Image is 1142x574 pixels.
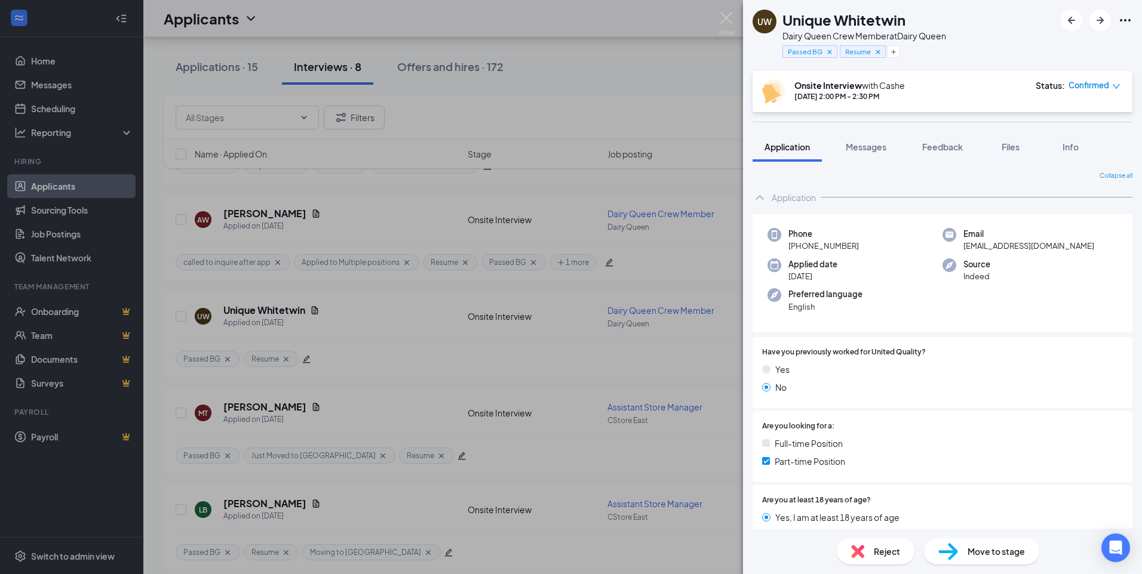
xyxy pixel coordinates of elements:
[887,45,900,58] button: Plus
[788,228,859,240] span: Phone
[845,47,871,57] span: Resume
[775,437,843,450] span: Full-time Position
[1089,10,1111,31] button: ArrowRight
[772,192,816,203] div: Application
[794,80,862,91] b: Onsite Interview
[825,48,834,56] svg: Cross
[1100,171,1132,181] span: Collapse all
[788,47,822,57] span: Passed BG
[1101,533,1130,562] div: Open Intercom Messenger
[1036,79,1065,91] div: Status :
[874,48,882,56] svg: Cross
[890,48,897,55] svg: Plus
[788,288,862,300] span: Preferred language
[922,141,963,152] span: Feedback
[963,270,990,282] span: Indeed
[775,381,787,394] span: No
[753,190,767,205] svg: ChevronUp
[963,240,1094,252] span: [EMAIL_ADDRESS][DOMAIN_NAME]
[1093,13,1107,27] svg: ArrowRight
[757,16,772,27] div: UW
[1064,13,1079,27] svg: ArrowLeftNew
[963,258,990,270] span: Source
[775,455,845,468] span: Part-time Position
[1118,13,1132,27] svg: Ellipses
[775,511,900,524] span: Yes, I am at least 18 years of age
[788,240,859,252] span: [PHONE_NUMBER]
[794,79,905,91] div: with Cashe
[1063,141,1079,152] span: Info
[963,228,1094,240] span: Email
[762,495,871,506] span: Are you at least 18 years of age?
[874,545,900,558] span: Reject
[782,10,905,30] h1: Unique Whitetwin
[775,529,913,542] span: No, I am not at least 18 years of age.
[765,141,810,152] span: Application
[775,363,790,376] span: Yes
[1061,10,1082,31] button: ArrowLeftNew
[762,421,834,432] span: Are you looking for a:
[1112,82,1120,91] span: down
[1002,141,1020,152] span: Files
[788,301,862,313] span: English
[788,270,837,282] span: [DATE]
[762,347,926,358] span: Have you previously worked for United Quality?
[794,91,905,101] div: [DATE] 2:00 PM - 2:30 PM
[1069,79,1109,91] span: Confirmed
[968,545,1025,558] span: Move to stage
[846,141,886,152] span: Messages
[782,30,946,42] div: Dairy Queen Crew Member at Dairy Queen
[788,258,837,270] span: Applied date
